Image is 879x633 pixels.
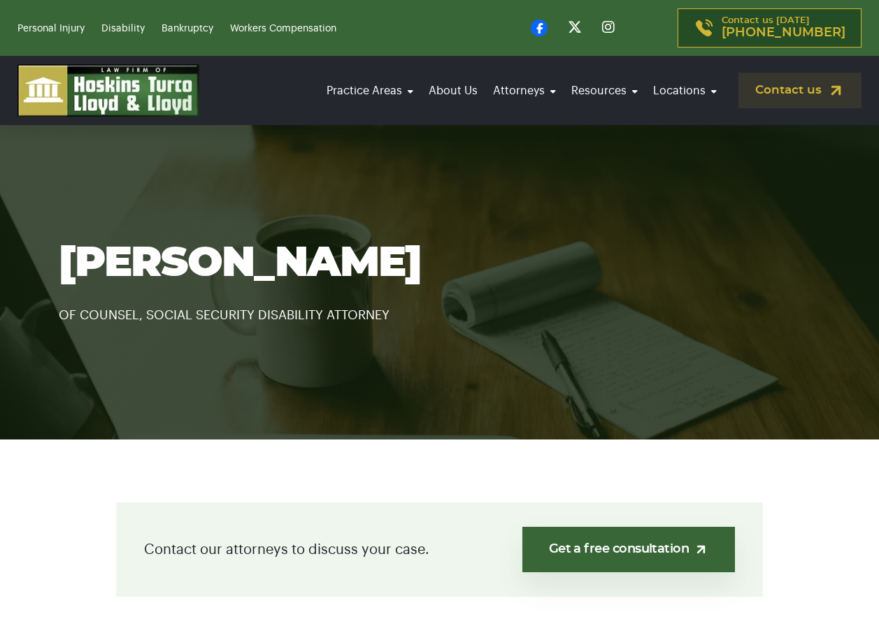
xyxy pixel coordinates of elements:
[722,16,845,40] p: Contact us [DATE]
[678,8,862,48] a: Contact us [DATE][PHONE_NUMBER]
[722,26,845,40] span: [PHONE_NUMBER]
[116,502,763,597] div: Contact our attorneys to discuss your case.
[522,527,735,572] a: Get a free consultation
[101,24,145,34] a: Disability
[59,239,821,288] h1: [PERSON_NAME]
[17,64,199,117] img: logo
[738,73,862,108] a: Contact us
[322,71,417,110] a: Practice Areas
[424,71,482,110] a: About Us
[162,24,213,34] a: Bankruptcy
[489,71,560,110] a: Attorneys
[694,542,708,557] img: arrow-up-right-light.svg
[567,71,642,110] a: Resources
[649,71,721,110] a: Locations
[17,24,85,34] a: Personal Injury
[230,24,336,34] a: Workers Compensation
[59,288,821,326] p: OF COUNSEL, SOCIAL SECURITY DISABILITY ATTORNEY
